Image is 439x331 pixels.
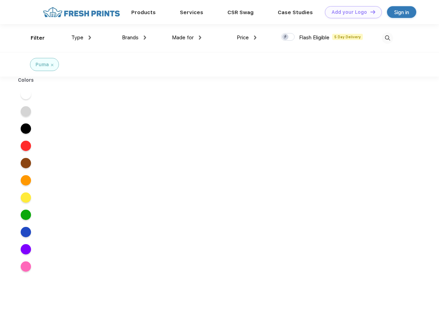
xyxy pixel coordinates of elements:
[199,36,201,40] img: dropdown.png
[382,32,393,44] img: desktop_search.svg
[237,34,249,41] span: Price
[394,8,409,16] div: Sign in
[387,6,416,18] a: Sign in
[35,61,49,68] div: Puma
[13,77,39,84] div: Colors
[131,9,156,16] a: Products
[144,36,146,40] img: dropdown.png
[180,9,203,16] a: Services
[41,6,122,18] img: fo%20logo%202.webp
[331,9,367,15] div: Add your Logo
[51,64,53,66] img: filter_cancel.svg
[254,36,256,40] img: dropdown.png
[172,34,194,41] span: Made for
[227,9,254,16] a: CSR Swag
[122,34,139,41] span: Brands
[370,10,375,14] img: DT
[71,34,83,41] span: Type
[299,34,329,41] span: Flash Eligible
[332,34,363,40] span: 5 Day Delivery
[31,34,45,42] div: Filter
[89,36,91,40] img: dropdown.png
